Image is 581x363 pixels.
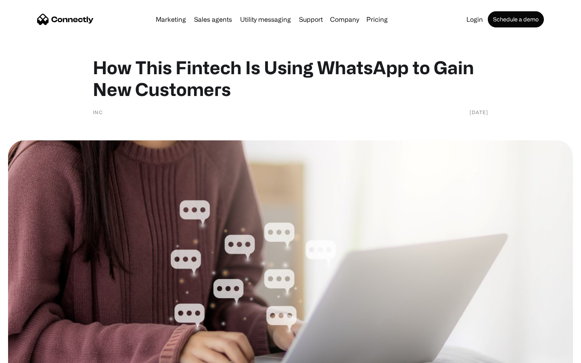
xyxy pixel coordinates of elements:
[463,16,486,23] a: Login
[191,16,235,23] a: Sales agents
[237,16,294,23] a: Utility messaging
[16,349,48,360] ul: Language list
[153,16,189,23] a: Marketing
[488,11,544,27] a: Schedule a demo
[330,14,359,25] div: Company
[296,16,326,23] a: Support
[470,108,488,116] div: [DATE]
[363,16,391,23] a: Pricing
[93,56,488,100] h1: How This Fintech Is Using WhatsApp to Gain New Customers
[8,349,48,360] aside: Language selected: English
[93,108,103,116] div: INC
